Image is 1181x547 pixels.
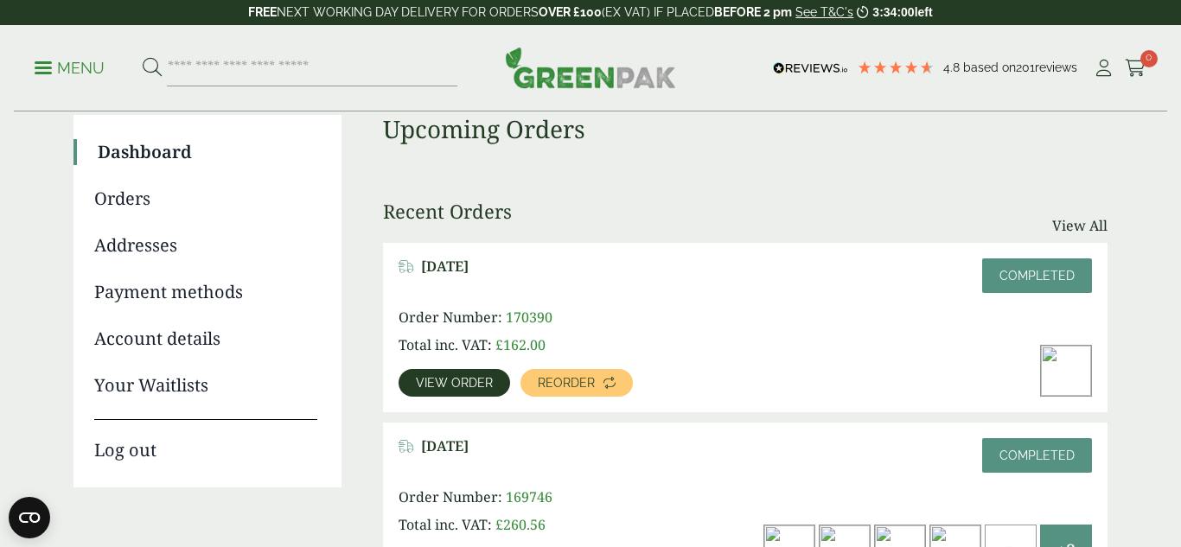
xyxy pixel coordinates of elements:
[1125,60,1146,77] i: Cart
[506,487,552,506] span: 169746
[399,487,502,506] span: Order Number:
[773,62,848,74] img: REVIEWS.io
[399,335,492,354] span: Total inc. VAT:
[857,60,935,75] div: 4.79 Stars
[1140,50,1158,67] span: 0
[421,438,469,455] span: [DATE]
[506,308,552,327] span: 170390
[1093,60,1114,77] i: My Account
[495,335,503,354] span: £
[399,308,502,327] span: Order Number:
[383,200,512,222] h3: Recent Orders
[915,5,933,19] span: left
[795,5,853,19] a: See T&C's
[999,269,1075,283] span: Completed
[872,5,914,19] span: 3:34:00
[539,5,602,19] strong: OVER £100
[98,139,317,165] a: Dashboard
[1016,60,1035,74] span: 201
[94,186,317,212] a: Orders
[1041,346,1091,396] img: Kraft-Bowl-500ml-with-Nachos-300x200.jpg
[248,5,277,19] strong: FREE
[495,335,546,354] bdi: 162.00
[9,497,50,538] button: Open CMP widget
[943,60,963,74] span: 4.8
[1125,55,1146,81] a: 0
[421,258,469,275] span: [DATE]
[94,326,317,352] a: Account details
[383,115,1108,144] h3: Upcoming Orders
[714,5,792,19] strong: BEFORE 2 pm
[1035,60,1077,74] span: reviews
[538,377,595,389] span: Reorder
[520,369,633,397] a: Reorder
[94,279,317,305] a: Payment methods
[495,515,503,534] span: £
[94,419,317,463] a: Log out
[35,58,105,75] a: Menu
[94,372,317,398] a: Your Waitlists
[495,515,546,534] bdi: 260.56
[35,58,105,79] p: Menu
[399,515,492,534] span: Total inc. VAT:
[94,232,317,258] a: Addresses
[999,448,1075,462] span: Completed
[399,369,510,397] a: View order
[963,60,1016,74] span: Based on
[416,377,493,389] span: View order
[505,47,676,88] img: GreenPak Supplies
[1052,215,1108,236] a: View All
